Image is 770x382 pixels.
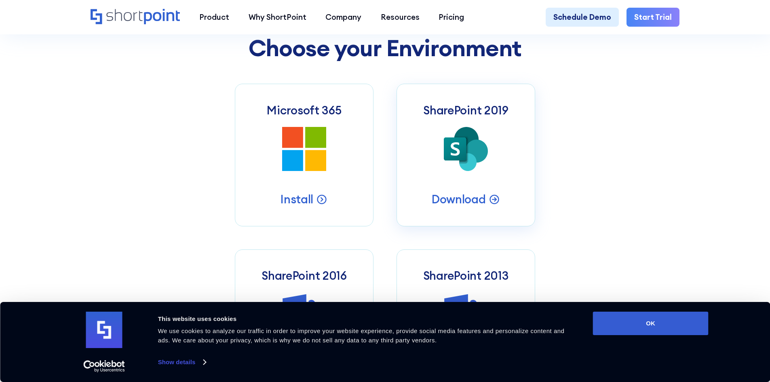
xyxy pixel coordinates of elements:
h3: Microsoft 365 [267,103,341,117]
a: Product [190,8,239,27]
h3: SharePoint 2016 [262,269,347,283]
a: Resources [371,8,429,27]
div: Product [199,11,229,23]
p: Install [281,192,313,207]
div: Why ShortPoint [249,11,306,23]
a: Schedule Demo [546,8,619,27]
h2: Choose your Environment [235,35,535,61]
a: SharePoint 2019Download [397,84,535,226]
a: Company [316,8,371,27]
button: OK [593,312,709,335]
span: We use cookies to analyze our traffic in order to improve your website experience, provide social... [158,327,565,344]
h3: SharePoint 2013 [423,269,509,283]
div: Company [325,11,361,23]
img: logo [86,312,122,348]
a: Show details [158,356,206,368]
a: Microsoft 365Install [235,84,373,226]
a: Pricing [429,8,474,27]
div: Pricing [439,11,464,23]
div: Resources [381,11,420,23]
div: This website uses cookies [158,314,575,324]
a: Home [91,9,180,25]
a: Start Trial [627,8,679,27]
p: Download [432,192,486,207]
a: Why ShortPoint [239,8,316,27]
a: Usercentrics Cookiebot - opens in a new window [69,360,139,372]
h3: SharePoint 2019 [423,103,508,117]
